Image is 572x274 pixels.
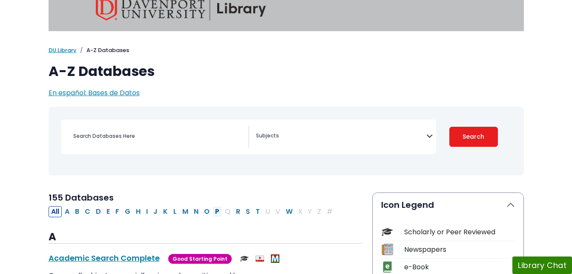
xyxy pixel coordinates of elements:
img: Icon Newspapers [382,244,393,255]
img: Scholarly or Peer Reviewed [240,254,249,263]
button: Filter Results K [161,206,170,217]
button: All [49,206,62,217]
div: Alpha-list to filter by first letter of database name [49,206,336,216]
div: Newspapers [404,245,515,255]
button: Filter Results R [233,206,243,217]
button: Filter Results O [201,206,212,217]
button: Filter Results J [151,206,160,217]
button: Library Chat [512,257,572,274]
nav: Search filters [49,107,524,175]
button: Filter Results M [180,206,191,217]
button: Filter Results N [191,206,201,217]
button: Filter Results A [62,206,72,217]
img: Audio & Video [256,254,264,263]
button: Filter Results B [72,206,82,217]
button: Filter Results W [283,206,295,217]
span: Good Starting Point [168,254,232,264]
span: 155 Databases [49,192,114,204]
div: e-Book [404,262,515,272]
button: Filter Results L [171,206,179,217]
input: Search database by title or keyword [68,130,248,142]
img: MeL (Michigan electronic Library) [271,254,279,263]
button: Filter Results E [104,206,112,217]
button: Filter Results G [122,206,133,217]
a: Academic Search Complete [49,253,160,263]
h1: A-Z Databases [49,63,524,79]
img: Icon e-Book [382,261,393,273]
button: Icon Legend [373,193,523,217]
img: Icon Scholarly or Peer Reviewed [382,226,393,238]
textarea: Search [256,133,426,140]
button: Filter Results S [243,206,253,217]
button: Filter Results F [113,206,122,217]
h3: A [49,231,362,244]
button: Filter Results T [253,206,262,217]
button: Filter Results C [82,206,93,217]
button: Filter Results H [133,206,143,217]
a: DU Library [49,46,77,54]
nav: breadcrumb [49,46,524,55]
a: En español: Bases de Datos [49,88,140,98]
button: Filter Results P [213,206,222,217]
button: Filter Results I [144,206,150,217]
button: Submit for Search Results [449,127,498,147]
div: Scholarly or Peer Reviewed [404,227,515,237]
button: Filter Results D [93,206,103,217]
li: A-Z Databases [77,46,129,55]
